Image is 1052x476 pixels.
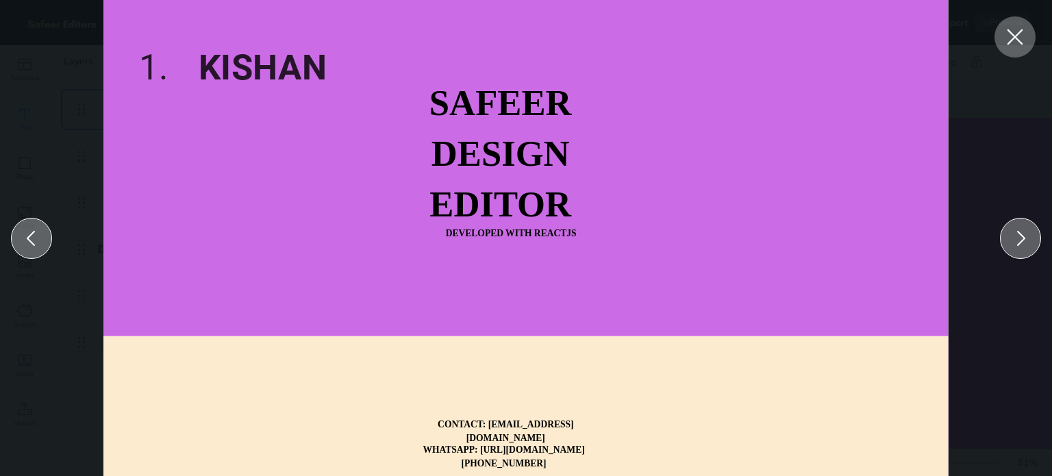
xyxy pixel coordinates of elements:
strong: DEVELOPED WITH REACTJS [446,228,577,238]
strong: SAFEER [429,83,572,123]
strong: DESIGN EDITOR [430,134,572,223]
strong: CONTACT: [EMAIL_ADDRESS][DOMAIN_NAME] [438,419,573,443]
span: kishan [199,47,327,88]
strong: WHATSAPP: [URL][DOMAIN_NAME][PHONE_NUMBER] [423,444,585,468]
